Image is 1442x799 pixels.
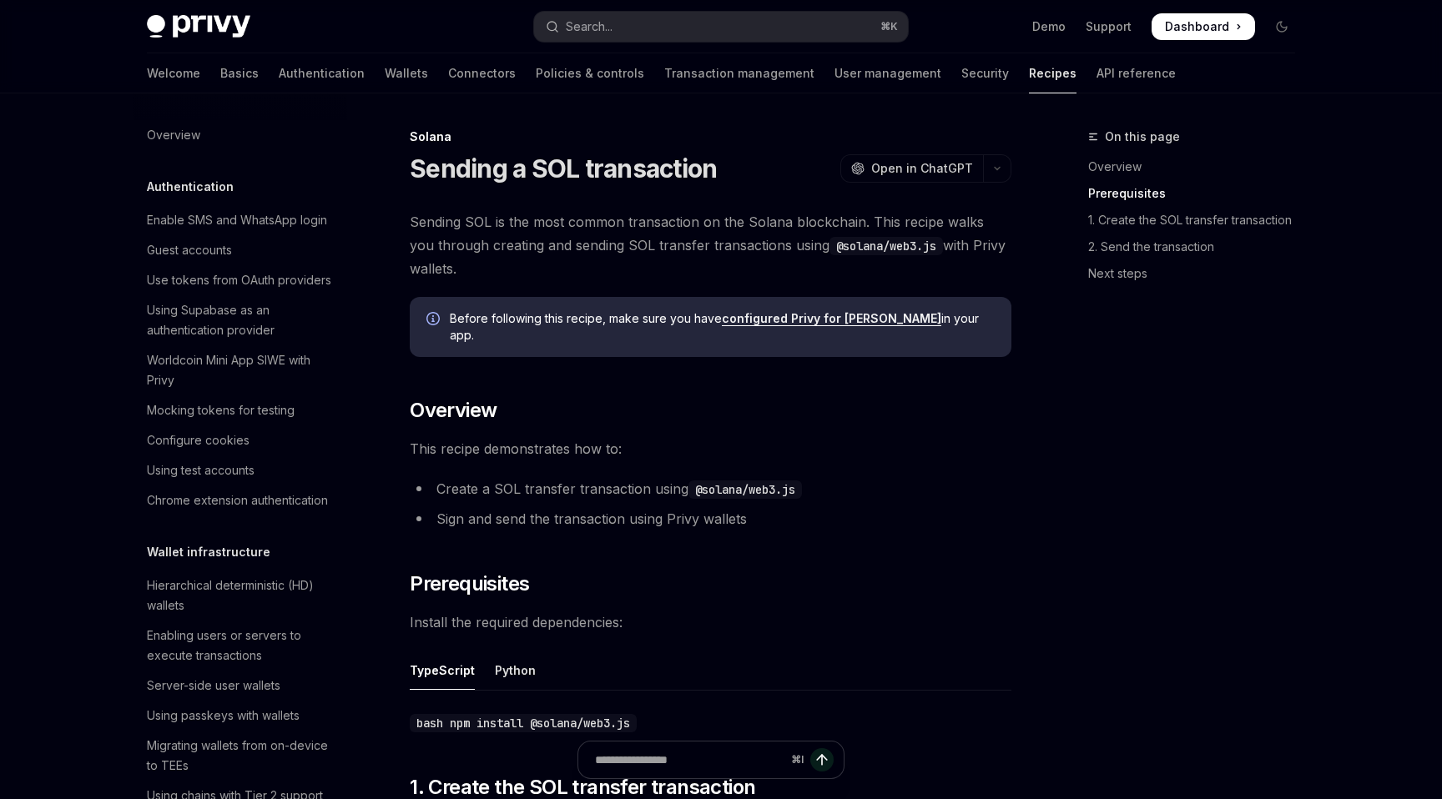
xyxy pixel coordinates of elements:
[134,455,347,485] a: Using test accounts
[147,15,250,38] img: dark logo
[147,125,200,145] div: Overview
[385,53,428,93] a: Wallets
[961,53,1009,93] a: Security
[134,671,347,701] a: Server-side user wallets
[147,430,250,450] div: Configure cookies
[1088,260,1308,287] a: Next steps
[147,400,295,420] div: Mocking tokens for testing
[810,748,834,771] button: Send message
[220,53,259,93] a: Basics
[410,611,1011,634] span: Install the required dependencies:
[410,507,1011,530] li: Sign and send the transaction using Privy wallets
[147,270,331,290] div: Use tokens from OAuth providers
[147,490,328,510] div: Chrome extension authentication
[1105,127,1180,147] span: On this page
[1086,18,1132,35] a: Support
[1088,180,1308,207] a: Prerequisites
[134,120,347,150] a: Overview
[426,312,443,329] svg: Info
[829,237,943,255] code: @solana/web3.js
[147,53,200,93] a: Welcome
[147,736,337,776] div: Migrating wallets from on-device to TEEs
[1165,18,1229,35] span: Dashboard
[1088,234,1308,260] a: 2. Send the transaction
[147,676,280,696] div: Server-side user wallets
[147,542,270,562] h5: Wallet infrastructure
[147,350,337,390] div: Worldcoin Mini App SIWE with Privy
[134,425,347,455] a: Configure cookies
[410,153,717,183] h1: Sending a SOL transaction
[410,437,1011,460] span: This recipe demonstrates how to:
[410,477,1011,500] li: Create a SOL transfer transaction using
[147,626,337,666] div: Enabling users or servers to execute transactions
[147,177,234,197] h5: Authentication
[1268,13,1295,40] button: Toggle dark mode
[147,300,337,340] div: Using Supabase as an authentication provider
[688,480,802,499] code: @solana/web3.js
[495,651,536,690] div: Python
[147,240,232,260] div: Guest accounts
[1152,13,1255,40] a: Dashboard
[134,570,347,621] a: Hierarchical deterministic (HD) wallets
[834,53,941,93] a: User management
[664,53,814,93] a: Transaction management
[410,210,1011,280] span: Sending SOL is the most common transaction on the Solana blockchain. This recipe walks you throug...
[566,17,613,37] div: Search...
[722,311,941,326] a: configured Privy for [PERSON_NAME]
[410,714,637,732] code: bash npm install @solana/web3.js
[147,575,337,616] div: Hierarchical deterministic (HD) wallets
[147,460,255,480] div: Using test accounts
[410,570,529,597] span: Prerequisites
[134,701,347,731] a: Using passkeys with wallets
[134,235,347,265] a: Guest accounts
[534,12,908,42] button: Open search
[448,53,516,93] a: Connectors
[134,345,347,395] a: Worldcoin Mini App SIWE with Privy
[134,205,347,235] a: Enable SMS and WhatsApp login
[410,397,497,424] span: Overview
[279,53,365,93] a: Authentication
[147,706,300,726] div: Using passkeys with wallets
[1097,53,1176,93] a: API reference
[450,310,995,344] span: Before following this recipe, make sure you have in your app.
[134,265,347,295] a: Use tokens from OAuth providers
[134,395,347,425] a: Mocking tokens for testing
[147,210,327,230] div: Enable SMS and WhatsApp login
[1088,207,1308,234] a: 1. Create the SOL transfer transaction
[134,621,347,671] a: Enabling users or servers to execute transactions
[595,741,784,778] input: Ask a question...
[840,154,983,183] button: Open in ChatGPT
[1029,53,1076,93] a: Recipes
[134,295,347,345] a: Using Supabase as an authentication provider
[1032,18,1066,35] a: Demo
[410,128,1011,145] div: Solana
[134,485,347,515] a: Chrome extension authentication
[1088,153,1308,180] a: Overview
[134,731,347,781] a: Migrating wallets from on-device to TEEs
[880,20,898,33] span: ⌘ K
[410,651,475,690] div: TypeScript
[536,53,644,93] a: Policies & controls
[871,160,973,177] span: Open in ChatGPT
